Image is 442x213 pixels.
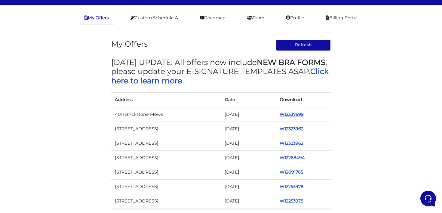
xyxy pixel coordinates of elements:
td: [STREET_ADDRESS] [111,194,221,208]
p: Help [93,166,101,171]
td: [STREET_ADDRESS] [111,180,221,194]
a: W12091765 [280,169,303,175]
a: Click here to learn more. [111,67,329,85]
a: W12253978 [280,184,303,189]
a: W12323962 [280,126,303,131]
a: My Offers [80,12,114,24]
td: [STREET_ADDRESS] [111,150,221,165]
td: [STREET_ADDRESS] [111,122,221,136]
th: Address [111,92,221,107]
iframe: Customerly Messenger Launcher [419,190,437,208]
td: [DATE] [221,107,276,122]
p: Home [18,166,28,171]
td: [DATE] [221,165,276,179]
th: Download [276,92,331,107]
td: [STREET_ADDRESS] [111,136,221,150]
a: W12337699 [280,112,304,117]
a: W12268494 [280,155,305,160]
td: [DATE] [221,122,276,136]
button: Help [78,158,115,171]
p: Messages [52,166,69,171]
h3: My Offers [111,39,148,48]
h3: [DATE] UPDATE: All offers now include , please update your E-SIGNATURE TEMPLATES ASAP. [111,58,331,85]
img: dark [10,43,22,55]
a: W12323962 [280,140,303,146]
span: Your Conversations [10,34,49,39]
h2: Hello [PERSON_NAME] 👋 [5,5,101,24]
span: Find an Answer [10,84,41,89]
span: Start a Conversation [43,64,84,69]
strong: NEW BRA FORMS [257,58,325,67]
th: Date [221,92,276,107]
a: See all [97,34,111,39]
a: Profile [281,12,309,24]
a: Billing Portal [321,12,362,24]
img: dark [19,43,31,55]
a: Custom Schedule A [126,12,183,24]
button: Refresh [276,39,331,51]
button: Home [5,158,42,171]
td: [DATE] [221,136,276,150]
a: Open Help Center [75,84,111,89]
a: Team [242,12,269,24]
a: W12253978 [280,198,303,204]
button: Start a Conversation [10,60,111,72]
button: Messages [42,158,79,171]
td: [DATE] [221,150,276,165]
td: 4011 Brickstone Mews [111,107,221,122]
td: [STREET_ADDRESS] [111,165,221,179]
td: [DATE] [221,180,276,194]
a: Roadmap [195,12,230,24]
input: Search for an Article... [14,97,98,103]
td: [DATE] [221,194,276,208]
